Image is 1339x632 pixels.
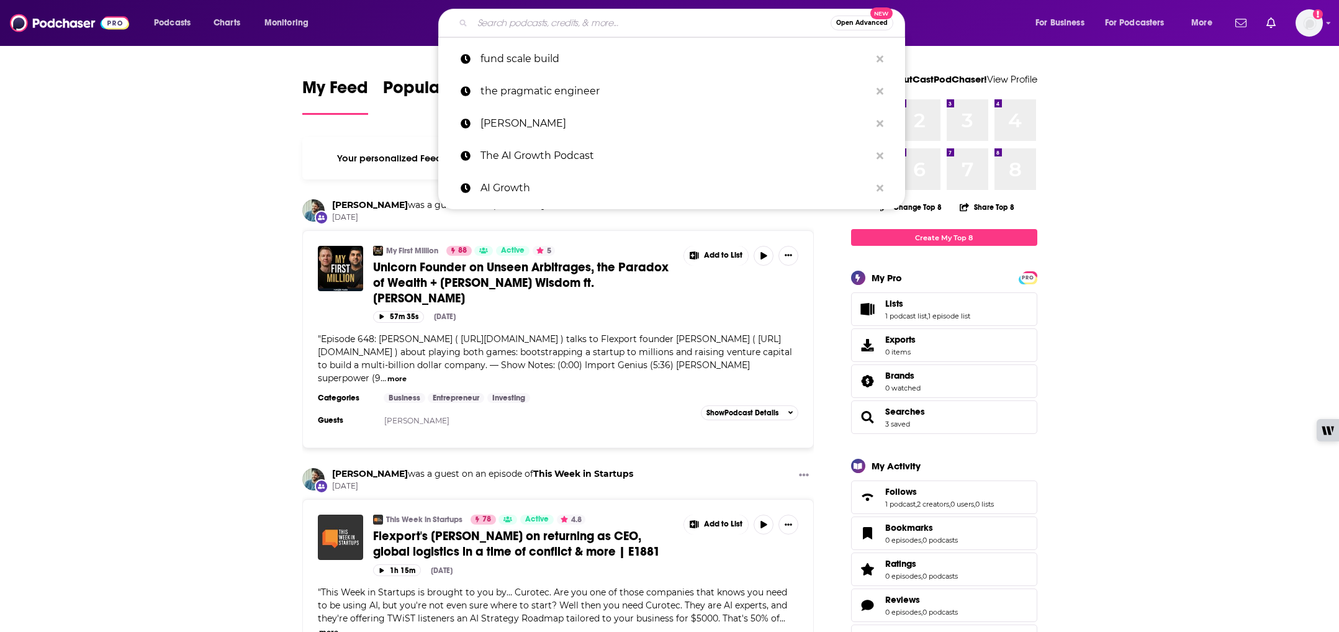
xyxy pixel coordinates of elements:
a: AI Growth [438,172,905,204]
a: Show notifications dropdown [1261,12,1281,34]
span: , [974,500,975,508]
a: My First Million [386,246,438,256]
a: [PERSON_NAME] [438,107,905,140]
span: New [870,7,893,19]
span: " [318,333,792,384]
button: ShowPodcast Details [701,405,799,420]
span: Add to List [704,520,742,529]
span: Reviews [851,589,1037,622]
div: New Appearance [315,479,328,493]
img: Ryan Petersen [302,468,325,490]
span: For Business [1035,14,1084,32]
span: Lists [885,298,903,309]
input: Search podcasts, credits, & more... [472,13,831,33]
a: 0 lists [975,500,994,508]
a: Entrepreneur [428,393,484,403]
span: Lists [851,292,1037,326]
span: Flexport's [PERSON_NAME] on returning as CEO, global logistics in a time of conflict & more | E1881 [373,528,660,559]
span: Bookmarks [885,522,933,533]
span: [DATE] [332,481,633,492]
button: more [387,374,407,384]
span: Logged in as OutCastPodChaser [1296,9,1323,37]
div: Search podcasts, credits, & more... [450,9,917,37]
span: Brands [851,364,1037,398]
button: open menu [256,13,325,33]
span: 88 [458,245,467,257]
button: Open AdvancedNew [831,16,893,30]
button: Show More Button [684,515,749,535]
a: Create My Top 8 [851,229,1037,246]
span: , [921,536,922,544]
div: My Pro [872,272,902,284]
span: , [949,500,950,508]
a: 0 podcasts [922,572,958,580]
a: 0 episodes [885,536,921,544]
a: PRO [1021,273,1035,282]
span: Monitoring [264,14,309,32]
button: open menu [1183,13,1228,33]
a: Exports [851,328,1037,362]
button: Show profile menu [1296,9,1323,37]
span: , [921,572,922,580]
a: Ratings [855,561,880,578]
a: This Week in Startups [386,515,462,525]
img: Unicorn Founder on Unseen Arbitrages, the Paradox of Wealth + Charlie Munger Wisdom ft. Ryan Pete... [318,246,363,291]
img: User Profile [1296,9,1323,37]
h3: was a guest on an episode of [332,199,601,211]
a: 0 users [950,500,974,508]
span: This Week in Startups is brought to you by… Curotec. Are you one of those companies that knows yo... [318,587,787,624]
span: 0 items [885,348,916,356]
a: Charts [205,13,248,33]
a: 1 podcast list [885,312,927,320]
a: Business [384,393,425,403]
div: [DATE] [431,566,453,575]
a: This Week in Startups [533,468,633,479]
span: Brands [885,370,914,381]
a: Searches [885,406,925,417]
span: Follows [885,486,917,497]
span: [DATE] [332,212,601,223]
svg: Add a profile image [1313,9,1323,19]
a: 3 saved [885,420,910,428]
p: the pragmatic engineer [480,75,870,107]
a: Active [520,515,554,525]
a: Reviews [855,597,880,614]
a: Bookmarks [855,525,880,542]
img: Podchaser - Follow, Share and Rate Podcasts [10,11,129,35]
a: View Profile [987,73,1037,85]
a: Active [496,246,530,256]
a: Popular Feed [383,77,489,115]
a: 78 [471,515,496,525]
button: 5 [533,246,555,256]
a: 1 episode list [928,312,970,320]
button: Show More Button [684,246,749,266]
div: [DATE] [434,312,456,321]
h3: Categories [318,393,374,403]
a: Unicorn Founder on Unseen Arbitrages, the Paradox of Wealth + [PERSON_NAME] Wisdom ft. [PERSON_NAME] [373,260,675,306]
span: , [916,500,917,508]
img: Ryan Petersen [302,199,325,222]
a: 1 podcast [885,500,916,508]
a: Searches [855,409,880,426]
a: Ratings [885,558,958,569]
a: Flexport's Ryan Petersen on returning as CEO, global logistics in a time of conflict & more | E1881 [318,515,363,560]
button: Show More Button [794,468,814,484]
a: Show notifications dropdown [1230,12,1251,34]
img: This Week in Startups [373,515,383,525]
a: 0 watched [885,384,921,392]
span: Exports [885,334,916,345]
a: 0 podcasts [922,608,958,616]
p: AI Growth [480,172,870,204]
span: 78 [482,513,491,526]
span: For Podcasters [1105,14,1165,32]
a: Bookmarks [885,522,958,533]
span: Show Podcast Details [706,409,778,417]
a: the pragmatic engineer [438,75,905,107]
span: Open Advanced [836,20,888,26]
div: My Activity [872,460,921,472]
